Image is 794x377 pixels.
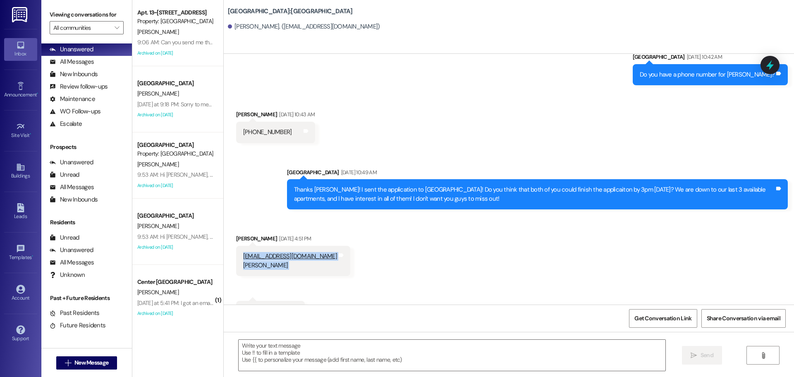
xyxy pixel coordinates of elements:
[685,53,722,61] div: [DATE] 10:42 AM
[294,185,775,203] div: Thanks [PERSON_NAME]! I sent the application to [GEOGRAPHIC_DATA]! Do you think that both of you ...
[277,234,311,243] div: [DATE] 4:51 PM
[4,323,37,345] a: Support
[137,141,214,149] div: [GEOGRAPHIC_DATA]
[136,180,215,191] div: Archived on [DATE]
[137,79,214,88] div: [GEOGRAPHIC_DATA]
[50,170,79,179] div: Unread
[4,282,37,305] a: Account
[137,233,579,240] div: 9:53 AM: Hi [PERSON_NAME], everyone needs to be out no later than noon. Allow 30 days after move ...
[136,242,215,252] div: Archived on [DATE]
[137,161,179,168] span: [PERSON_NAME]
[136,48,215,58] div: Archived on [DATE]
[50,70,98,79] div: New Inbounds
[50,246,93,255] div: Unanswered
[50,195,98,204] div: New Inbounds
[50,95,95,103] div: Maintenance
[50,82,108,91] div: Review follow-ups
[634,314,691,323] span: Get Conversation Link
[50,107,100,116] div: WO Follow-ups
[277,110,315,119] div: [DATE] 10:43 AM
[50,8,124,21] label: Viewing conversations for
[236,110,315,122] div: [PERSON_NAME]
[4,38,37,60] a: Inbox
[707,314,780,323] span: Share Conversation via email
[137,299,340,307] div: [DATE] at 5:41 PM: I got an email with parking info. Is there a fee for handicap parking?
[50,120,82,128] div: Escalate
[137,28,179,36] span: [PERSON_NAME]
[56,356,117,370] button: New Message
[74,358,108,367] span: New Message
[50,271,85,279] div: Unknown
[228,22,380,31] div: [PERSON_NAME]. ([EMAIL_ADDRESS][DOMAIN_NAME])
[41,218,132,227] div: Residents
[629,309,697,328] button: Get Conversation Link
[339,168,377,177] div: [DATE] 10:49 AM
[287,168,788,180] div: [GEOGRAPHIC_DATA]
[633,53,788,64] div: [GEOGRAPHIC_DATA]
[137,278,214,286] div: Center [GEOGRAPHIC_DATA]
[136,308,215,319] div: Archived on [DATE]
[701,351,713,360] span: Send
[65,360,71,366] i: 
[4,120,37,142] a: Site Visit •
[236,234,350,246] div: [PERSON_NAME]
[137,222,179,230] span: [PERSON_NAME]
[50,58,94,66] div: All Messages
[137,211,214,220] div: [GEOGRAPHIC_DATA]
[32,253,33,259] span: •
[37,91,38,96] span: •
[137,17,214,26] div: Property: [GEOGRAPHIC_DATA]
[41,294,132,303] div: Past + Future Residents
[701,309,786,328] button: Share Conversation via email
[137,288,179,296] span: [PERSON_NAME]
[50,183,94,192] div: All Messages
[4,160,37,182] a: Buildings
[53,21,110,34] input: All communities
[41,143,132,151] div: Prospects
[137,149,214,158] div: Property: [GEOGRAPHIC_DATA]
[136,110,215,120] div: Archived on [DATE]
[4,242,37,264] a: Templates •
[243,252,337,270] div: [PERSON_NAME]
[50,233,79,242] div: Unread
[50,258,94,267] div: All Messages
[12,7,29,22] img: ResiDesk Logo
[50,321,105,330] div: Future Residents
[640,70,775,79] div: Do you have a phone number for [PERSON_NAME]?
[760,352,766,359] i: 
[50,45,93,54] div: Unanswered
[4,201,37,223] a: Leads
[137,90,179,97] span: [PERSON_NAME]
[243,252,337,260] a: [EMAIL_ADDRESS][DOMAIN_NAME]
[50,158,93,167] div: Unanswered
[691,352,697,359] i: 
[228,7,353,16] b: [GEOGRAPHIC_DATA]: [GEOGRAPHIC_DATA]
[682,346,722,365] button: Send
[30,131,31,137] span: •
[137,38,277,46] div: 9:06 AM: Can you send me the parking document to sign?
[137,171,579,178] div: 9:53 AM: Hi [PERSON_NAME], everyone needs to be out no later than noon. Allow 30 days after move ...
[50,309,100,317] div: Past Residents
[137,8,214,17] div: Apt. 13~[STREET_ADDRESS]
[115,24,119,31] i: 
[243,128,292,137] div: [PHONE_NUMBER]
